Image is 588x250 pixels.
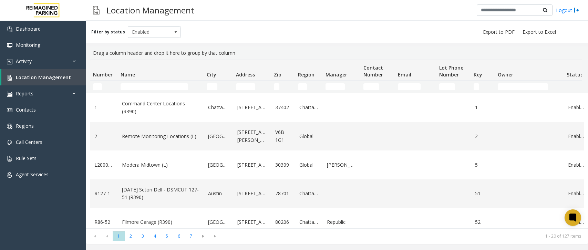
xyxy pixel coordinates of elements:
[363,64,383,78] span: Contact Number
[299,104,319,111] a: Chattanooga
[556,7,579,14] a: Logout
[439,64,463,78] span: Lot Phone Number
[122,161,200,169] a: Modera Midtown (L)
[122,100,200,115] a: Command Center Locations (R390)
[233,81,271,93] td: Address Filter
[7,124,12,129] img: 'icon'
[7,59,12,64] img: 'icon'
[298,71,314,78] span: Region
[398,71,411,78] span: Email
[204,81,233,93] td: City Filter
[16,106,36,113] span: Contacts
[498,83,548,90] input: Owner Filter
[7,91,12,97] img: 'icon'
[483,29,515,35] span: Export to PDF
[207,71,216,78] span: City
[568,133,584,140] a: Enabled
[495,81,564,93] td: Owner Filter
[275,218,291,226] a: 80206
[574,7,579,14] img: logout
[91,29,125,35] label: Filter by status
[236,71,255,78] span: Address
[94,104,114,111] a: 1
[94,161,114,169] a: L20000500
[16,58,32,64] span: Activity
[299,133,319,140] a: Global
[299,190,319,197] a: Chattanooga
[326,71,347,78] span: Manager
[7,172,12,178] img: 'icon'
[122,218,200,226] a: Filmore Garage (R390)
[475,190,491,197] a: 51
[16,123,34,129] span: Regions
[16,90,33,97] span: Reports
[564,81,588,93] td: Status Filter
[103,2,198,19] h3: Location Management
[327,161,357,169] a: [PERSON_NAME]
[113,231,125,241] span: Page 1
[275,161,291,169] a: 30309
[363,83,379,90] input: Contact Number Filter
[208,161,229,169] a: [GEOGRAPHIC_DATA]
[275,128,291,144] a: V6B 1G1
[197,231,209,241] span: Go to the next page
[498,71,513,78] span: Owner
[395,81,436,93] td: Email Filter
[7,27,12,32] img: 'icon'
[128,27,170,38] span: Enabled
[274,71,281,78] span: Zip
[121,71,135,78] span: Name
[237,104,267,111] a: [STREET_ADDRESS]
[271,81,295,93] td: Zip Filter
[16,42,40,48] span: Monitoring
[198,233,208,239] span: Go to the next page
[93,71,113,78] span: Number
[275,190,291,197] a: 78701
[568,104,584,111] a: Enabled
[299,218,319,226] a: Chattanooga
[16,155,37,162] span: Rule Sets
[7,43,12,48] img: 'icon'
[208,218,229,226] a: [GEOGRAPHIC_DATA]
[94,133,114,140] a: 2
[16,74,71,81] span: Location Management
[208,190,229,197] a: Austin
[93,2,100,19] img: pageIcon
[474,71,482,78] span: Key
[1,69,86,85] a: Location Management
[237,218,267,226] a: [STREET_ADDRESS]
[86,60,588,228] div: Data table
[209,231,221,241] span: Go to the last page
[520,27,559,37] button: Export to Excel
[225,233,581,239] kendo-pager-info: 1 - 20 of 127 items
[90,81,118,93] td: Number Filter
[475,104,491,111] a: 1
[237,161,267,169] a: [STREET_ADDRESS]
[523,29,556,35] span: Export to Excel
[236,83,255,90] input: Address Filter
[122,133,200,140] a: Remote Monitoring Locations (L)
[121,83,188,90] input: Name Filter
[439,83,455,90] input: Lot Phone Number Filter
[327,218,357,226] a: Republic
[94,218,114,226] a: R86-52
[122,186,200,201] a: [DATE] Seton Dell - DSMCUT 127-51 (R390)
[274,83,279,90] input: Zip Filter
[208,104,229,111] a: Chattanooga
[471,81,495,93] td: Key Filter
[7,75,12,81] img: 'icon'
[90,46,584,60] div: Drag a column header and drop it here to group by that column
[210,233,220,239] span: Go to the last page
[125,231,137,241] span: Page 2
[237,190,267,197] a: [STREET_ADDRESS]
[16,25,41,32] span: Dashboard
[161,231,173,241] span: Page 5
[326,83,345,90] input: Manager Filter
[93,83,102,90] input: Number Filter
[149,231,161,241] span: Page 4
[237,128,267,144] a: [STREET_ADDRESS][PERSON_NAME]
[568,161,584,169] a: Enabled
[298,83,307,90] input: Region Filter
[299,161,319,169] a: Global
[7,140,12,145] img: 'icon'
